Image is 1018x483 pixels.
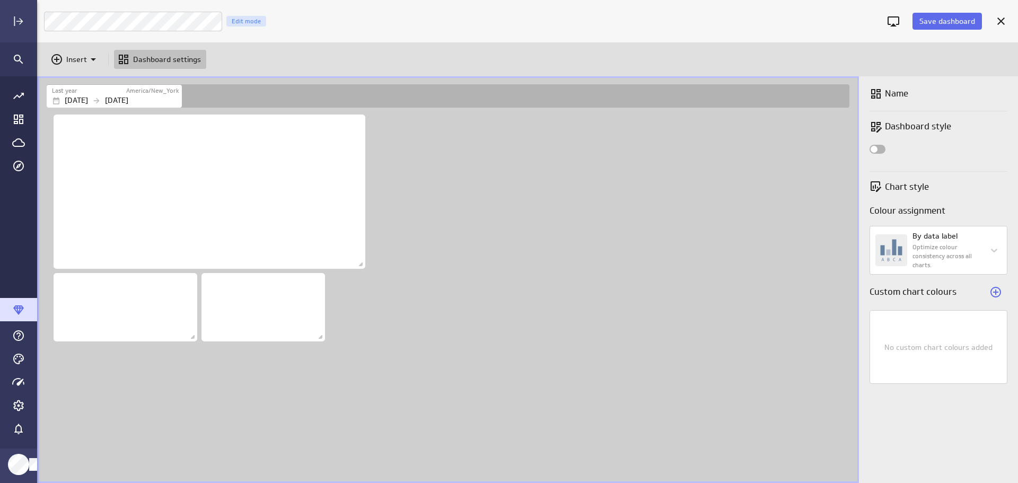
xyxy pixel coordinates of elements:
[66,54,87,65] p: Insert
[47,85,182,108] div: Jan 01 2024 to Dec 31 2024 America/New_York (GMT-5:00)
[47,85,182,108] div: Last yearAmerica/New_York[DATE][DATE]
[54,273,197,341] div: Image Widget
[47,84,849,108] div: Filters
[919,16,975,26] span: Save dashboard
[884,12,902,30] div: Enter fullscreen mode
[105,95,128,106] p: [DATE]
[114,50,206,69] div: Go to dashboard settings
[870,285,956,298] p: Custom chart colours
[859,76,1018,483] div: Widget Properties
[987,283,1005,301] div: Add custom colour
[870,343,1007,352] div: No custom chart colours added
[65,95,88,106] p: [DATE]
[10,327,28,345] div: Help & PowerMetrics Assistant
[10,350,28,368] div: Themes
[875,234,907,266] img: colour-strategy-by-label.svg
[126,86,179,95] label: America/New_York
[12,376,25,389] svg: Usage
[201,273,325,341] div: Image Widget
[12,399,25,412] svg: Account and settings
[912,13,982,30] button: Save dashboard
[37,112,859,483] div: Dashboard content with 3 widgets
[47,50,103,69] div: Insert
[885,120,1007,133] p: Dashboard style
[54,115,365,269] div: Image Widget
[885,87,908,100] p: Name
[912,243,980,269] p: Optimize colour consistency across all charts.
[133,54,201,65] p: Dashboard settings
[52,86,77,95] label: Last year
[226,16,266,27] div: When you make changes in Edit mode, you are setting the default display that everyone will see wh...
[875,231,980,269] div: By data label
[870,204,1007,217] p: Colour assignment
[912,231,958,242] p: By data label
[10,12,28,30] div: Expand
[10,397,28,415] div: Account and settings
[10,420,28,438] div: Notifications
[885,180,929,194] p: Chart style
[992,12,1010,30] div: Cancel
[12,353,25,365] svg: Themes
